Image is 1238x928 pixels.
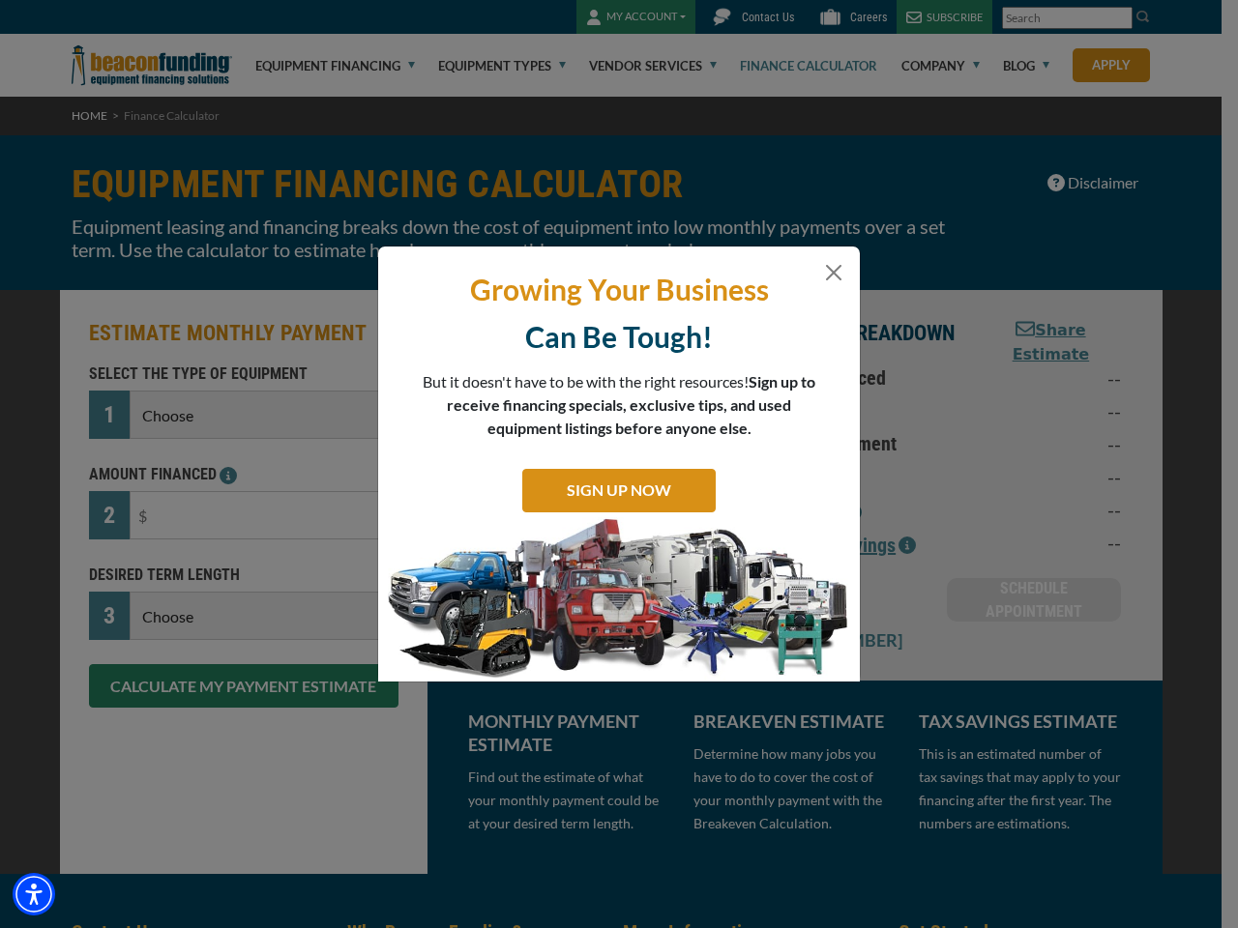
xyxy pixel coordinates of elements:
span: Sign up to receive financing specials, exclusive tips, and used equipment listings before anyone ... [447,372,815,437]
div: Accessibility Menu [13,873,55,915]
p: Growing Your Business [393,271,845,308]
img: subscribe-modal.jpg [378,517,860,681]
p: But it doesn't have to be with the right resources! [422,370,816,440]
p: Can Be Tough! [393,318,845,356]
button: Close [822,261,845,284]
a: SIGN UP NOW [522,469,716,512]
